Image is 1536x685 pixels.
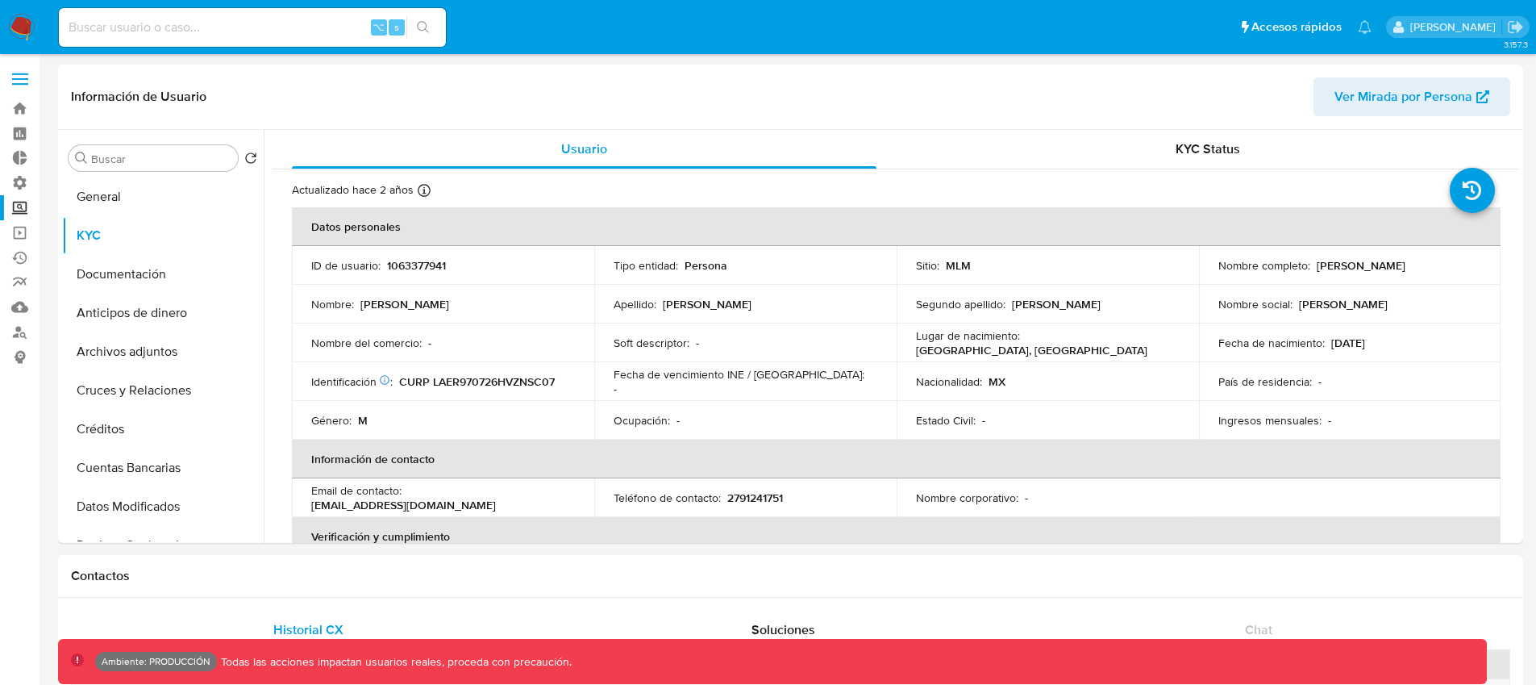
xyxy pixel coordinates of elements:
[614,297,656,311] p: Apellido :
[358,413,368,428] p: M
[1251,19,1342,36] span: Accesos rápidos
[1218,374,1312,389] p: País de residencia :
[59,17,446,38] input: Buscar usuario o caso...
[71,89,206,105] h1: Información de Usuario
[1331,336,1365,350] p: [DATE]
[1358,20,1372,34] a: Notificaciones
[614,382,617,396] p: -
[614,258,678,273] p: Tipo entidad :
[62,255,264,294] button: Documentación
[311,498,496,512] p: [EMAIL_ADDRESS][DOMAIN_NAME]
[273,620,343,639] span: Historial CX
[62,487,264,526] button: Datos Modificados
[62,526,264,565] button: Devices Geolocation
[62,294,264,332] button: Anticipos de dinero
[102,658,210,665] p: Ambiente: PRODUCCIÓN
[1012,297,1101,311] p: [PERSON_NAME]
[727,491,783,505] p: 2791241751
[1410,19,1501,35] p: federico.falavigna@mercadolibre.com
[1317,258,1405,273] p: [PERSON_NAME]
[1025,491,1028,505] p: -
[614,491,721,505] p: Teléfono de contacto :
[989,374,1005,389] p: MX
[663,297,751,311] p: [PERSON_NAME]
[1218,413,1322,428] p: Ingresos mensuales :
[311,374,393,389] p: Identificación :
[916,297,1005,311] p: Segundo apellido :
[75,152,88,165] button: Buscar
[1218,297,1292,311] p: Nombre social :
[217,654,572,670] p: Todas las acciones impactan usuarios reales, proceda con precaución.
[614,367,864,382] p: Fecha de vencimiento INE / [GEOGRAPHIC_DATA] :
[1218,258,1310,273] p: Nombre completo :
[1176,140,1240,158] span: KYC Status
[916,374,982,389] p: Nacionalidad :
[91,152,231,166] input: Buscar
[1299,297,1388,311] p: [PERSON_NAME]
[311,336,422,350] p: Nombre del comercio :
[1334,77,1472,116] span: Ver Mirada por Persona
[292,440,1501,478] th: Información de contacto
[428,336,431,350] p: -
[62,178,264,216] button: General
[916,328,1020,343] p: Lugar de nacimiento :
[292,517,1501,556] th: Verificación y cumplimiento
[387,258,446,273] p: 1063377941
[62,371,264,410] button: Cruces y Relaciones
[62,332,264,371] button: Archivos adjuntos
[399,374,555,389] p: CURP LAER970726HVZNSC07
[373,19,385,35] span: ⌥
[1313,77,1510,116] button: Ver Mirada por Persona
[614,413,670,428] p: Ocupación :
[292,182,414,198] p: Actualizado hace 2 años
[1318,374,1322,389] p: -
[916,258,939,273] p: Sitio :
[62,410,264,449] button: Créditos
[916,343,1147,357] p: [GEOGRAPHIC_DATA], [GEOGRAPHIC_DATA]
[696,336,699,350] p: -
[916,413,976,428] p: Estado Civil :
[1245,620,1272,639] span: Chat
[1507,19,1524,36] a: Salir
[685,258,727,273] p: Persona
[71,568,1510,584] h1: Contactos
[406,16,439,39] button: search-icon
[311,483,402,498] p: Email de contacto :
[916,491,1018,505] p: Nombre corporativo :
[394,19,399,35] span: s
[751,620,815,639] span: Soluciones
[311,297,354,311] p: Nombre :
[561,140,607,158] span: Usuario
[311,413,352,428] p: Género :
[62,216,264,255] button: KYC
[676,413,680,428] p: -
[982,413,985,428] p: -
[311,258,381,273] p: ID de usuario :
[292,207,1501,246] th: Datos personales
[244,152,257,169] button: Volver al orden por defecto
[62,449,264,487] button: Cuentas Bancarias
[360,297,449,311] p: [PERSON_NAME]
[946,258,971,273] p: MLM
[1218,336,1325,350] p: Fecha de nacimiento :
[1328,413,1331,428] p: -
[614,336,689,350] p: Soft descriptor :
